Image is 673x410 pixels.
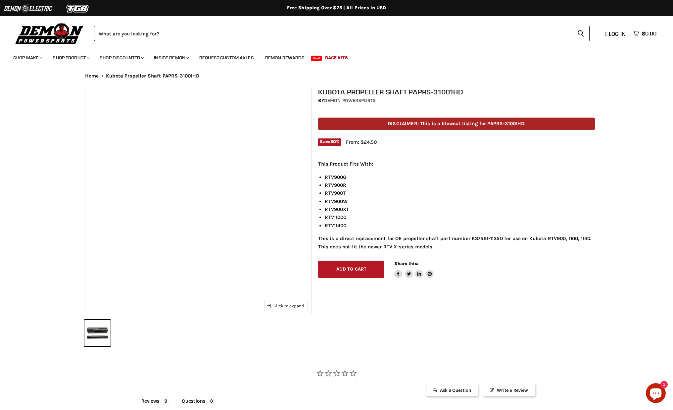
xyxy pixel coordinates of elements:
[318,118,595,130] p: DISCLAIMER: This is a blowout listing for PAPRS-31001HD.
[483,384,535,396] span: Write a Review
[346,139,377,145] span: From: $24.50
[194,51,259,65] a: Request Custom Axles
[318,160,595,168] p: This Product Fits With:
[106,73,199,79] span: Kubota Propeller Shaft PAPRS-31001HD
[324,98,376,103] a: Demon Powersports
[318,138,341,146] span: Save %
[325,197,595,205] li: RTV900W
[260,51,310,65] a: Demon Rewards
[8,48,655,65] ul: Main menu
[48,51,93,65] a: Shop Product
[72,73,601,79] nav: Breadcrumbs
[325,189,595,197] li: RTV900T
[95,51,148,65] a: Shop Discounted
[602,31,630,37] a: Log in
[53,2,103,15] img: TGB Logo 2
[84,320,111,346] button: Kubota Propeller Shaft PAPRS-31001HD thumbnail
[320,51,353,65] a: Race Kits
[72,5,601,11] div: Free Shipping Over $75 | All Prices In USD
[149,51,193,65] a: Inside Demon
[311,56,322,61] span: New!
[94,26,572,41] input: Search
[325,213,595,221] li: RTV1100C
[394,261,418,266] span: Share this:
[325,173,595,181] li: RTV900G
[325,222,595,230] li: RTV1140C
[325,205,595,213] li: RTV900XT
[318,160,595,251] div: This is a direct replacement for OE propeller shaft part number K37561-11350 for use on Kubota RT...
[330,139,336,144] span: 50
[85,73,99,79] a: Home
[318,261,384,278] button: Add to cart
[325,181,595,189] li: RTV900R
[264,301,308,310] button: Click to expand
[572,26,590,41] button: Search
[8,51,46,65] a: Shop Make
[318,97,595,104] div: by
[630,29,660,38] a: $0.00
[336,266,367,272] span: Add to cart
[267,303,304,308] span: Click to expand
[394,261,434,278] aside: Share this:
[318,88,595,96] h1: Kubota Propeller Shaft PAPRS-31001HD
[3,2,53,15] img: Demon Electric Logo 2
[13,22,86,45] img: Demon Powersports
[426,384,478,396] span: Ask a Question
[609,30,626,37] span: Log in
[642,30,656,37] span: $0.00
[644,383,668,405] inbox-online-store-chat: Shopify online store chat
[94,26,590,41] form: Product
